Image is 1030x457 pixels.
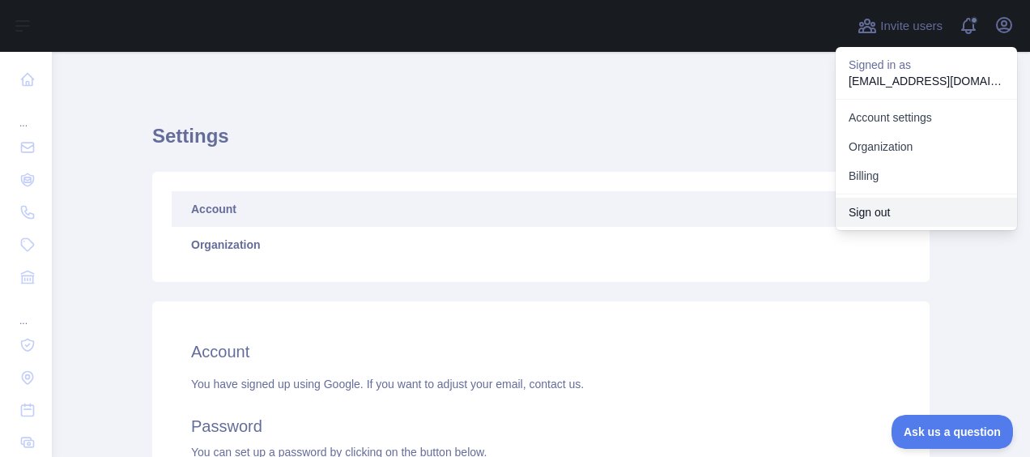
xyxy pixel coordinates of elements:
[191,340,891,363] h2: Account
[191,415,891,438] h2: Password
[172,191,910,227] a: Account
[152,123,930,162] h1: Settings
[836,132,1017,161] a: Organization
[849,57,1004,73] p: Signed in as
[13,295,39,327] div: ...
[836,161,1017,190] button: Billing
[849,73,1004,89] p: [EMAIL_ADDRESS][DOMAIN_NAME]
[172,227,910,263] a: Organization
[880,17,943,36] span: Invite users
[836,198,1017,227] button: Sign out
[892,415,1014,449] iframe: Toggle Customer Support
[13,97,39,130] div: ...
[854,13,946,39] button: Invite users
[529,378,584,391] a: contact us.
[836,103,1017,132] a: Account settings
